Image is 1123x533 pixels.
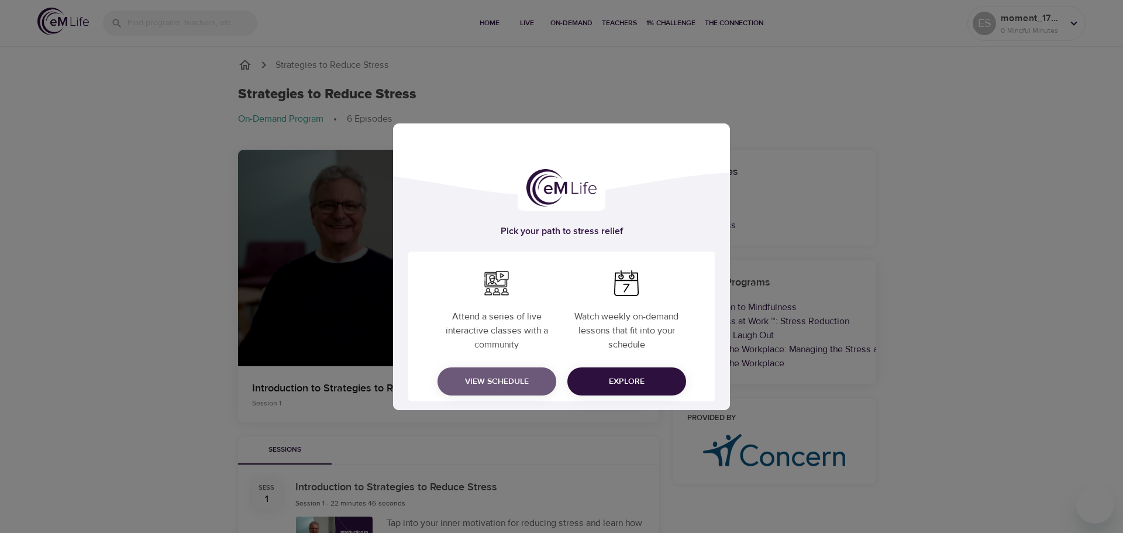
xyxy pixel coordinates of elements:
img: webimar.png [484,270,509,296]
h5: Pick your path to stress relief [408,225,715,238]
img: week.png [614,270,639,296]
span: View Schedule [447,374,547,389]
p: Watch weekly on-demand lessons that fit into your schedule [564,300,689,356]
button: Explore [567,367,686,396]
button: View Schedule [438,367,556,396]
span: Explore [577,374,677,389]
img: logo [526,169,597,207]
p: Attend a series of live interactive classes with a community [434,300,559,356]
